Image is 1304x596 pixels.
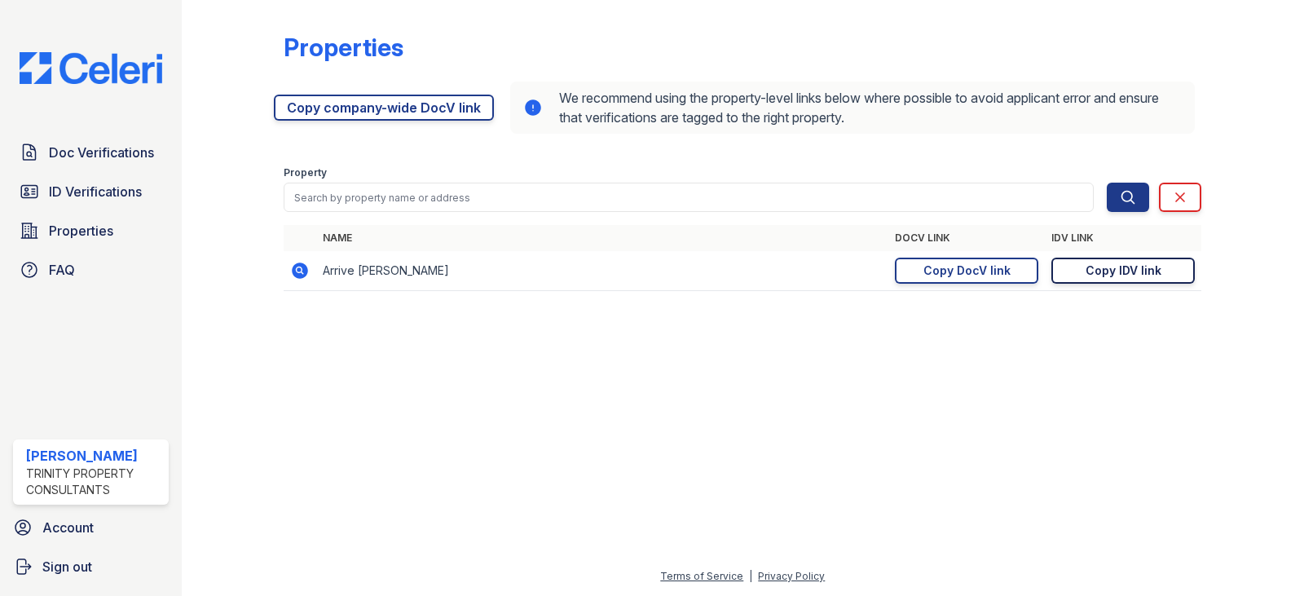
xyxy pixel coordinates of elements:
a: Sign out [7,550,175,583]
a: Account [7,511,175,544]
img: CE_Logo_Blue-a8612792a0a2168367f1c8372b55b34899dd931a85d93a1a3d3e32e68fde9ad4.png [7,52,175,84]
div: Copy DocV link [923,263,1011,279]
a: Copy DocV link [895,258,1038,284]
a: Copy IDV link [1051,258,1195,284]
div: | [749,570,752,582]
a: Properties [13,214,169,247]
a: Terms of Service [660,570,743,582]
th: IDV Link [1045,225,1201,251]
div: Properties [284,33,403,62]
a: Doc Verifications [13,136,169,169]
span: Doc Verifications [49,143,154,162]
a: Copy company-wide DocV link [274,95,494,121]
th: Name [316,225,888,251]
a: FAQ [13,254,169,286]
span: Sign out [42,557,92,576]
div: [PERSON_NAME] [26,446,162,466]
span: Account [42,518,94,537]
label: Property [284,166,327,179]
span: FAQ [49,260,75,280]
div: We recommend using the property-level links below where possible to avoid applicant error and ens... [510,82,1195,134]
td: Arrive [PERSON_NAME] [316,251,888,291]
a: Privacy Policy [758,570,825,582]
div: Copy IDV link [1086,263,1161,279]
div: Trinity Property Consultants [26,466,162,498]
a: ID Verifications [13,175,169,208]
input: Search by property name or address [284,183,1094,212]
span: Properties [49,221,113,241]
th: DocV Link [888,225,1045,251]
span: ID Verifications [49,182,142,201]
